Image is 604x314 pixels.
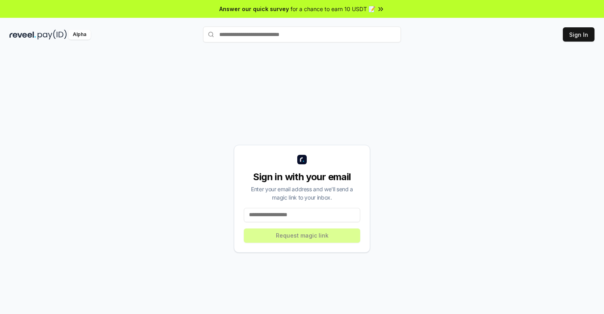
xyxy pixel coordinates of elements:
[244,185,360,202] div: Enter your email address and we’ll send a magic link to your inbox.
[219,5,289,13] span: Answer our quick survey
[297,155,307,164] img: logo_small
[244,171,360,183] div: Sign in with your email
[38,30,67,40] img: pay_id
[563,27,595,42] button: Sign In
[291,5,375,13] span: for a chance to earn 10 USDT 📝
[9,30,36,40] img: reveel_dark
[68,30,91,40] div: Alpha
